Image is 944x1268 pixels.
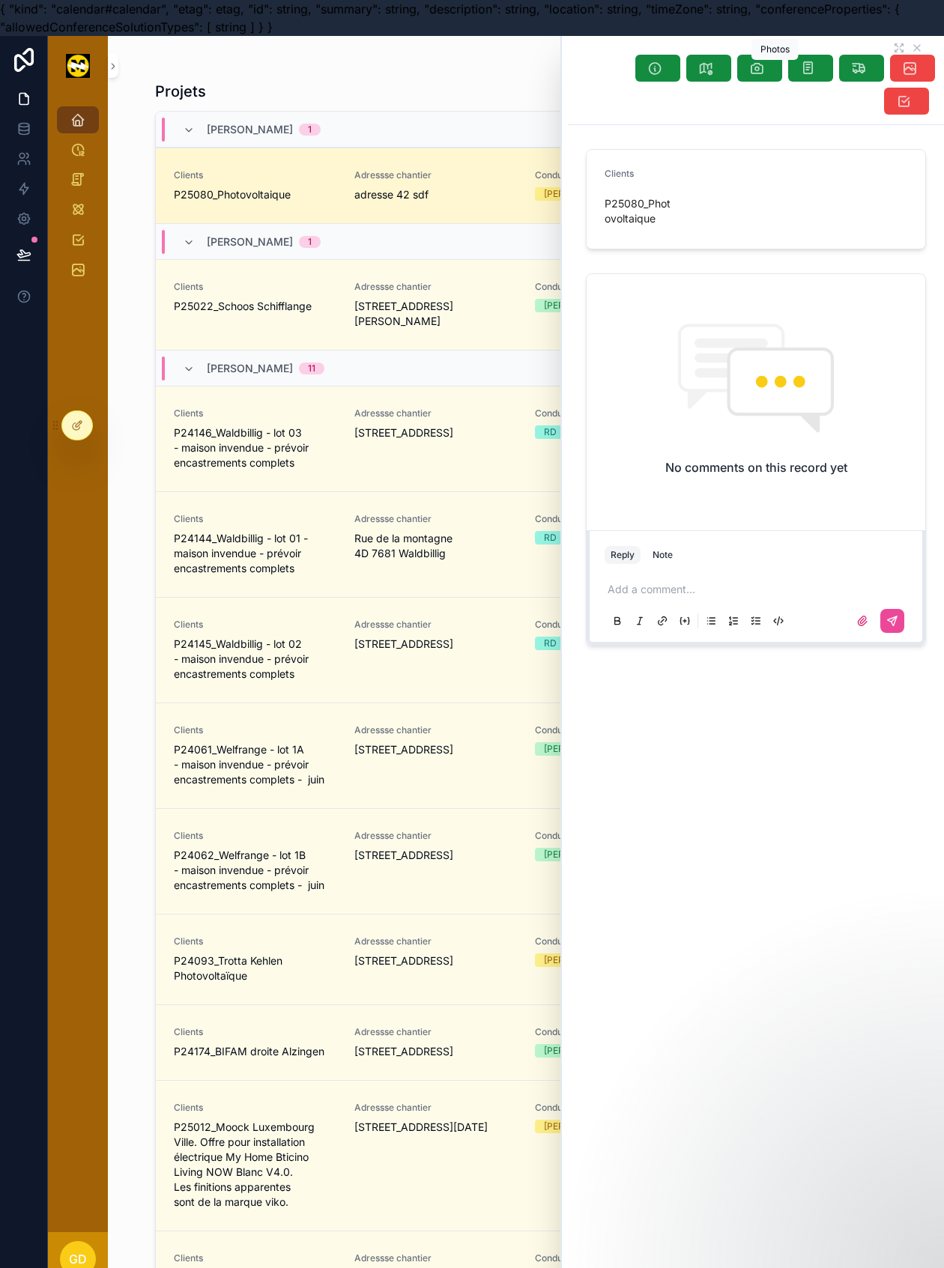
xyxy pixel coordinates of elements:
h1: Projets [155,81,206,102]
div: [PERSON_NAME] [544,848,617,861]
span: Clients [174,1026,336,1038]
span: Clients [174,935,336,947]
div: [PERSON_NAME] [544,742,617,756]
div: 1 [308,236,312,248]
a: ClientsP24145_Waldbillig - lot 02 - maison invendue - prévoir encastrements completsAdressse chan... [156,597,897,703]
a: ClientsP25012_Moock Luxembourg Ville. Offre pour installation électrique My Home Bticino Living N... [156,1080,897,1231]
span: Conducteur de chantiers [535,935,698,947]
div: RD [544,425,557,439]
span: [STREET_ADDRESS] [354,953,517,968]
span: P24144_Waldbillig - lot 01 - maison invendue - prévoir encastrements complets [174,531,336,576]
span: Photos [760,43,790,55]
span: [STREET_ADDRESS] [354,425,517,440]
span: P24146_Waldbillig - lot 03 - maison invendue - prévoir encastrements complets [174,425,336,470]
span: Conducteur de chantiers [535,1252,698,1264]
a: ClientsP24146_Waldbillig - lot 03 - maison invendue - prévoir encastrements completsAdressse chan... [156,386,897,491]
a: ClientsP25080_PhotovoltaiqueAdressse chantieradresse 42 sdfConducteur de chantiers[PERSON_NAME]As... [156,148,897,223]
span: Clients [174,407,336,419]
span: Conducteur de chantiers [535,1026,698,1038]
span: [PERSON_NAME] [207,361,293,376]
span: Conducteur de chantiers [535,407,698,419]
span: P24061_Welfrange - lot 1A - maison invendue - prévoir encastrements complets - juin [174,742,336,787]
div: [PERSON_NAME] [544,187,617,201]
span: Clients [174,1102,336,1114]
span: adresse 42 sdf [354,187,517,202]
span: [PERSON_NAME] [207,234,293,249]
a: ClientsP24093_Trotta Kehlen PhotovoltaïqueAdressse chantier[STREET_ADDRESS]Conducteur de chantier... [156,914,897,1004]
div: 1 [308,124,312,136]
span: P25022_Schoos Schifflange [174,299,336,314]
span: Clients [174,513,336,525]
span: [STREET_ADDRESS] [354,637,517,652]
a: ClientsP24144_Waldbillig - lot 01 - maison invendue - prévoir encastrements completsAdressse chan... [156,491,897,597]
span: [STREET_ADDRESS][DATE] [354,1120,517,1135]
span: Adressse chantier [354,407,517,419]
span: Adressse chantier [354,281,517,293]
span: P24145_Waldbillig - lot 02 - maison invendue - prévoir encastrements complets [174,637,336,682]
span: [STREET_ADDRESS] [354,848,517,863]
a: ClientsP24061_Welfrange - lot 1A - maison invendue - prévoir encastrements complets - juinAdresss... [156,703,897,808]
div: 11 [308,362,315,374]
img: App logo [66,54,91,78]
div: [PERSON_NAME] [544,1044,617,1058]
h2: No comments on this record yet [665,458,847,476]
button: Reply [605,546,641,564]
span: [PERSON_NAME] [207,122,293,137]
span: Adressse chantier [354,1102,517,1114]
span: Clients [174,1252,336,1264]
span: Conducteur de chantiers [535,724,698,736]
span: Clients [174,281,336,293]
span: P25080_Photovoltaique [174,187,336,202]
span: Conducteur de chantiers [535,281,698,293]
span: Adressse chantier [354,935,517,947]
a: ClientsP24174_BIFAM droite AlzingenAdressse chantier[STREET_ADDRESS]Conducteur de chantiers[PERSO... [156,1004,897,1080]
span: [STREET_ADDRESS] [354,1044,517,1059]
span: Adressse chantier [354,1252,517,1264]
div: [PERSON_NAME] [544,299,617,312]
div: [PERSON_NAME] [544,1120,617,1133]
a: ClientsP24062_Welfrange - lot 1B - maison invendue - prévoir encastrements complets - juinAdresss... [156,808,897,914]
span: Adressse chantier [354,619,517,631]
span: Conducteur de chantiers [535,1102,698,1114]
span: [STREET_ADDRESS][PERSON_NAME] [354,299,517,329]
span: Clients [174,830,336,842]
div: RD [544,531,557,544]
span: Conducteur de chantiers [535,619,698,631]
span: Adressse chantier [354,830,517,842]
span: Clients [174,169,336,181]
div: [PERSON_NAME] [544,953,617,967]
span: P25080_Photovoltaique [605,196,671,226]
span: Clients [174,619,336,631]
iframe: Intercom notifications message [644,1156,944,1261]
span: Conducteur de chantiers [535,513,698,525]
a: ClientsP25022_Schoos SchifflangeAdressse chantier[STREET_ADDRESS][PERSON_NAME]Conducteur de chant... [156,259,897,350]
span: Adressse chantier [354,513,517,525]
span: P24062_Welfrange - lot 1B - maison invendue - prévoir encastrements complets - juin [174,848,336,893]
span: Clients [174,724,336,736]
span: P24093_Trotta Kehlen Photovoltaïque [174,953,336,983]
div: scrollable content [48,96,108,303]
span: [STREET_ADDRESS] [354,742,517,757]
span: P25012_Moock Luxembourg Ville. Offre pour installation électrique My Home Bticino Living NOW Blan... [174,1120,336,1210]
div: RD [544,637,557,650]
span: Conducteur de chantiers [535,830,698,842]
button: Note [647,546,679,564]
div: Note [653,549,673,561]
span: Adressse chantier [354,169,517,181]
span: Rue de la montagne 4D 7681 Waldbillig [354,531,517,561]
span: Conducteur de chantiers [535,169,698,181]
span: GD [69,1250,87,1268]
span: Clients [605,168,634,179]
span: Adressse chantier [354,724,517,736]
span: Adressse chantier [354,1026,517,1038]
span: P24174_BIFAM droite Alzingen [174,1044,336,1059]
